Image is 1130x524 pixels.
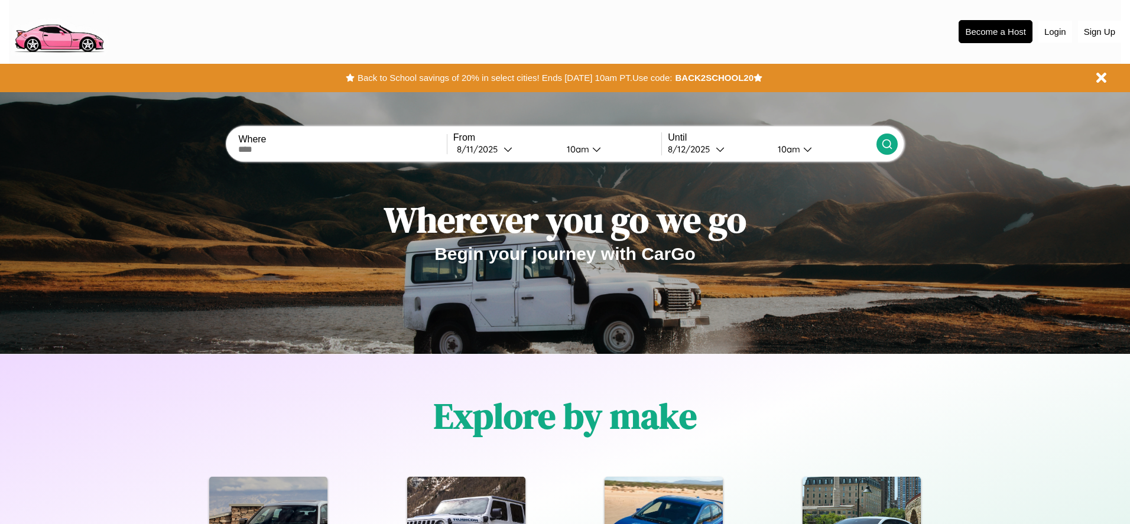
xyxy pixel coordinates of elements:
div: 10am [772,144,803,155]
b: BACK2SCHOOL20 [675,73,754,83]
button: Back to School savings of 20% in select cities! Ends [DATE] 10am PT.Use code: [355,70,675,86]
div: 8 / 11 / 2025 [457,144,504,155]
label: Until [668,132,876,143]
label: From [453,132,661,143]
label: Where [238,134,446,145]
button: Sign Up [1078,21,1121,43]
button: Become a Host [959,20,1032,43]
button: Login [1038,21,1072,43]
h1: Explore by make [434,392,697,440]
img: logo [9,6,109,56]
div: 10am [561,144,592,155]
button: 10am [557,143,661,155]
div: 8 / 12 / 2025 [668,144,716,155]
button: 10am [768,143,876,155]
button: 8/11/2025 [453,143,557,155]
